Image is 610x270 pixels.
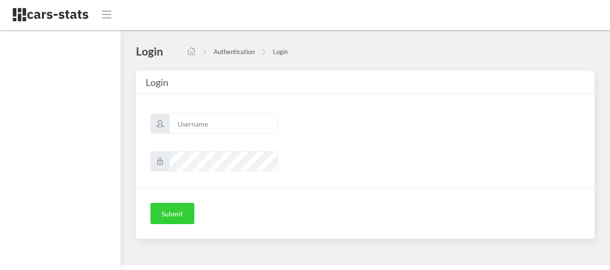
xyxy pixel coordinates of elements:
[136,44,163,58] h4: Login
[169,114,278,134] input: Username
[146,76,168,88] span: Login
[150,203,194,224] button: Submit
[12,7,89,22] img: navbar brand
[214,48,255,56] a: Authentication
[273,48,288,56] a: Login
